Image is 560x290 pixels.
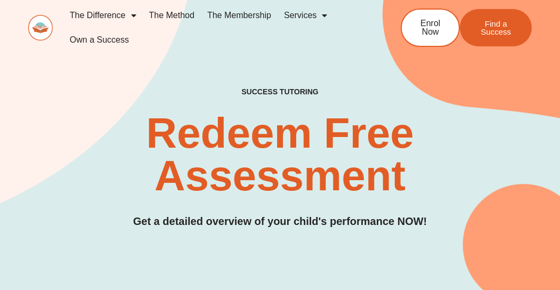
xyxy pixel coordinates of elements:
[418,19,443,36] span: Enrol Now
[143,3,201,28] a: The Method
[278,3,334,28] a: Services
[401,9,460,47] a: Enrol Now
[63,3,372,52] nav: Menu
[205,87,354,96] h4: SUCCESS TUTORING​
[201,3,278,28] a: The Membership
[63,28,135,52] a: Own a Success
[28,112,532,197] h2: Redeem Free Assessment
[63,3,143,28] a: The Difference
[460,9,532,46] a: Find a Success
[476,20,516,36] span: Find a Success
[28,213,532,230] h3: Get a detailed overview of your child's performance NOW!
